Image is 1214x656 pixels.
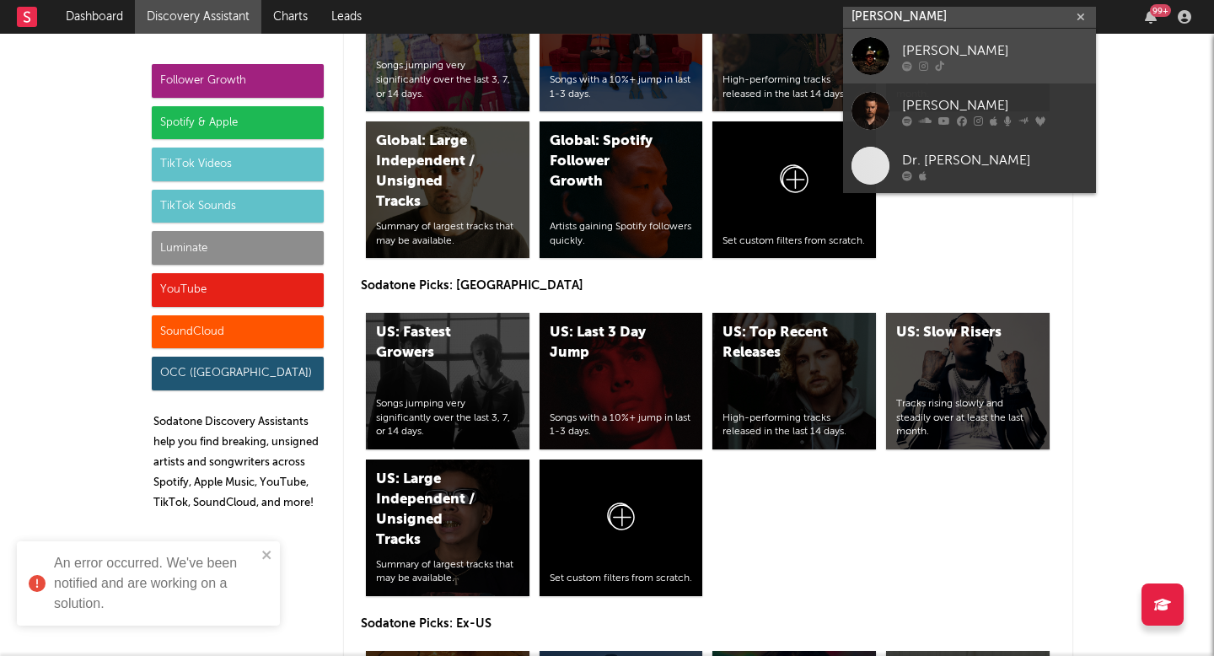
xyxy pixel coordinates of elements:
[550,73,693,102] div: Songs with a 10%+ jump in last 1-3 days.
[1145,10,1157,24] button: 99+
[843,7,1096,28] input: Search for artists
[366,460,529,596] a: US: Large Independent / Unsigned TracksSummary of largest tracks that may be available.
[712,121,876,258] a: Set custom filters from scratch.
[843,29,1096,83] a: [PERSON_NAME]
[361,276,1056,296] p: Sodatone Picks: [GEOGRAPHIC_DATA]
[366,313,529,449] a: US: Fastest GrowersSongs jumping very significantly over the last 3, 7, or 14 days.
[550,411,693,440] div: Songs with a 10%+ jump in last 1-3 days.
[152,273,324,307] div: YouTube
[843,138,1096,193] a: Dr. [PERSON_NAME]
[886,313,1050,449] a: US: Slow RisersTracks rising slowly and steadily over at least the last month.
[550,572,693,586] div: Set custom filters from scratch.
[722,323,837,363] div: US: Top Recent Releases
[54,553,256,614] div: An error occurred. We've been notified and are working on a solution.
[902,150,1088,170] div: Dr. [PERSON_NAME]
[376,558,519,587] div: Summary of largest tracks that may be available.
[896,397,1039,439] div: Tracks rising slowly and steadily over at least the last month.
[152,64,324,98] div: Follower Growth
[261,548,273,564] button: close
[152,315,324,349] div: SoundCloud
[376,59,519,101] div: Songs jumping very significantly over the last 3, 7, or 14 days.
[376,132,491,212] div: Global: Large Independent / Unsigned Tracks
[376,470,491,551] div: US: Large Independent / Unsigned Tracks
[376,323,491,363] div: US: Fastest Growers
[550,220,693,249] div: Artists gaining Spotify followers quickly.
[152,190,324,223] div: TikTok Sounds
[376,220,519,249] div: Summary of largest tracks that may be available.
[152,148,324,181] div: TikTok Videos
[540,313,703,449] a: US: Last 3 Day JumpSongs with a 10%+ jump in last 1-3 days.
[722,411,866,440] div: High-performing tracks released in the last 14 days.
[1150,4,1171,17] div: 99 +
[722,234,866,249] div: Set custom filters from scratch.
[366,121,529,258] a: Global: Large Independent / Unsigned TracksSummary of largest tracks that may be available.
[722,73,866,102] div: High-performing tracks released in the last 14 days.
[152,106,324,140] div: Spotify & Apple
[896,323,1011,343] div: US: Slow Risers
[712,313,876,449] a: US: Top Recent ReleasesHigh-performing tracks released in the last 14 days.
[550,132,664,192] div: Global: Spotify Follower Growth
[550,323,664,363] div: US: Last 3 Day Jump
[153,412,324,514] p: Sodatone Discovery Assistants help you find breaking, unsigned artists and songwriters across Spo...
[540,121,703,258] a: Global: Spotify Follower GrowthArtists gaining Spotify followers quickly.
[152,357,324,390] div: OCC ([GEOGRAPHIC_DATA])
[902,40,1088,61] div: [PERSON_NAME]
[843,83,1096,138] a: [PERSON_NAME]
[376,397,519,439] div: Songs jumping very significantly over the last 3, 7, or 14 days.
[902,95,1088,116] div: [PERSON_NAME]
[540,460,703,596] a: Set custom filters from scratch.
[152,231,324,265] div: Luminate
[361,614,1056,634] p: Sodatone Picks: Ex-US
